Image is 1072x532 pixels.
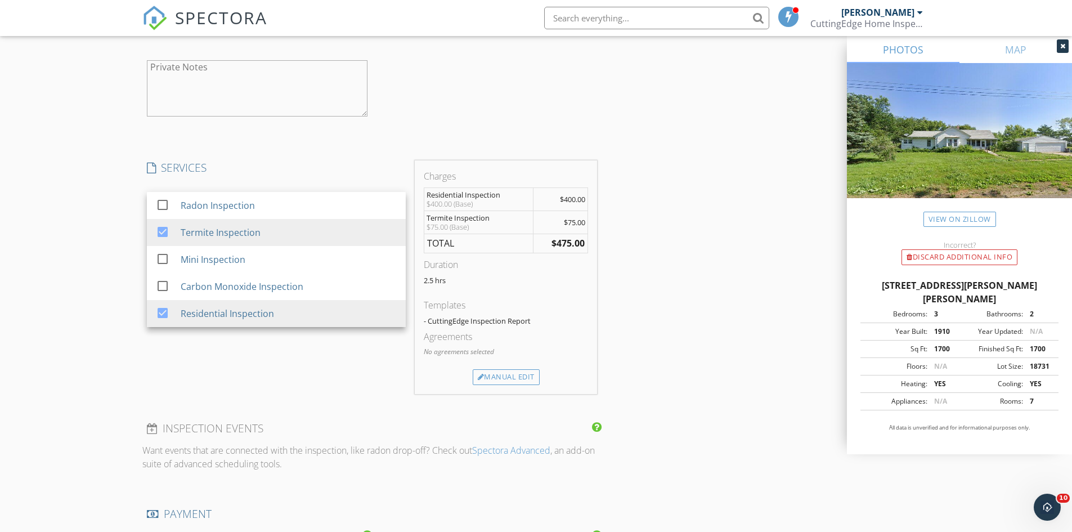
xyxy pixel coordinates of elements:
[427,213,531,222] div: Termite Inspection
[841,7,914,18] div: [PERSON_NAME]
[959,309,1023,319] div: Bathrooms:
[847,240,1072,249] div: Incorrect?
[180,253,245,266] div: Mini Inspection
[180,280,303,293] div: Carbon Monoxide Inspection
[959,327,1023,337] div: Year Updated:
[927,344,959,354] div: 1700
[180,199,254,212] div: Radon Inspection
[923,212,996,227] a: View on Zillow
[1034,494,1061,521] iframe: Intercom live chat
[1023,361,1055,372] div: 18731
[1023,396,1055,406] div: 7
[864,344,927,354] div: Sq Ft:
[860,424,1058,432] p: All data is unverified and for informational purposes only.
[934,396,947,406] span: N/A
[472,444,550,457] a: Spectora Advanced
[1030,327,1043,336] span: N/A
[427,190,531,199] div: Residential Inspection
[424,234,533,253] td: TOTAL
[424,169,588,183] div: Charges
[427,222,531,231] div: $75.00 (Base)
[847,36,959,63] a: PHOTOS
[864,379,927,389] div: Heating:
[864,309,927,319] div: Bedrooms:
[473,369,540,385] div: Manual Edit
[864,361,927,372] div: Floors:
[424,316,588,325] div: - CuttingEdge Inspection Report
[427,199,531,208] div: $400.00 (Base)
[1023,379,1055,389] div: YES
[142,15,267,39] a: SPECTORA
[424,330,588,343] div: Agreements
[959,361,1023,372] div: Lot Size:
[424,298,588,312] div: Templates
[959,396,1023,406] div: Rooms:
[901,249,1017,265] div: Discard Additional info
[934,361,947,371] span: N/A
[860,279,1058,306] div: [STREET_ADDRESS][PERSON_NAME][PERSON_NAME]
[180,307,273,320] div: Residential Inspection
[175,6,267,29] span: SPECTORA
[1023,344,1055,354] div: 1700
[847,63,1072,225] img: streetview
[810,18,923,29] div: CuttingEdge Home Inspections
[564,217,585,227] span: $75.00
[927,327,959,337] div: 1910
[864,396,927,406] div: Appliances:
[544,7,769,29] input: Search everything...
[551,237,585,249] strong: $475.00
[927,379,959,389] div: YES
[142,444,602,471] p: Want events that are connected with the inspection, like radon drop-off? Check out , an add-on su...
[424,347,588,357] p: No agreements selected
[959,379,1023,389] div: Cooling:
[864,327,927,337] div: Year Built:
[1057,494,1070,503] span: 10
[1023,309,1055,319] div: 2
[147,160,406,175] h4: SERVICES
[424,276,588,285] p: 2.5 hrs
[424,258,588,271] div: Duration
[959,344,1023,354] div: Finished Sq Ft:
[959,36,1072,63] a: MAP
[180,226,260,239] div: Termite Inspection
[142,6,167,30] img: The Best Home Inspection Software - Spectora
[147,507,598,521] h4: PAYMENT
[147,421,598,436] h4: INSPECTION EVENTS
[560,194,585,204] span: $400.00
[927,309,959,319] div: 3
